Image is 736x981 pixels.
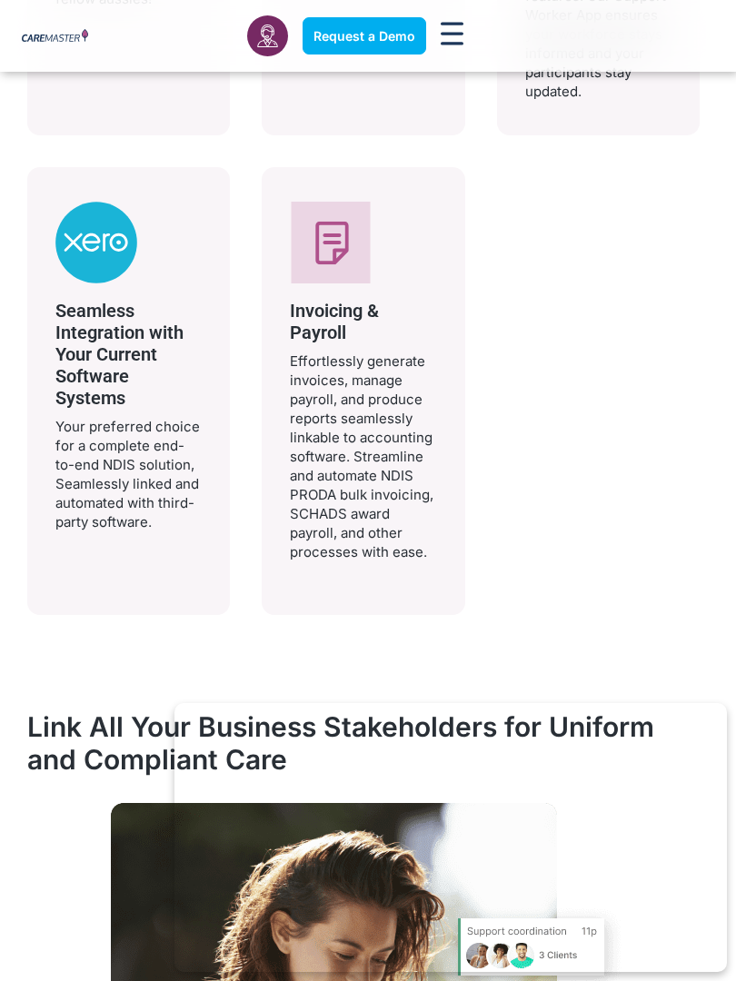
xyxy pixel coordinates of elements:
span: Request a Demo [313,28,415,44]
span: Seamless Integration with Your Current Software Systems [55,300,184,409]
h2: Link All Your Business Stakeholders for Uniform and Compliant Care [27,710,709,776]
div: Menu Toggle [441,22,463,49]
span: Invoicing & Payroll [290,300,379,343]
p: Effortlessly generate invoices, manage payroll, and produce reports seamlessly linkable to accoun... [290,352,436,561]
iframe: Popup CTA [174,703,727,972]
p: Your preferred choice for a complete end-to-end NDIS solution, Seamlessly linked and automated wi... [55,417,202,531]
a: Request a Demo [303,17,426,54]
img: CareMaster Logo [22,29,88,44]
